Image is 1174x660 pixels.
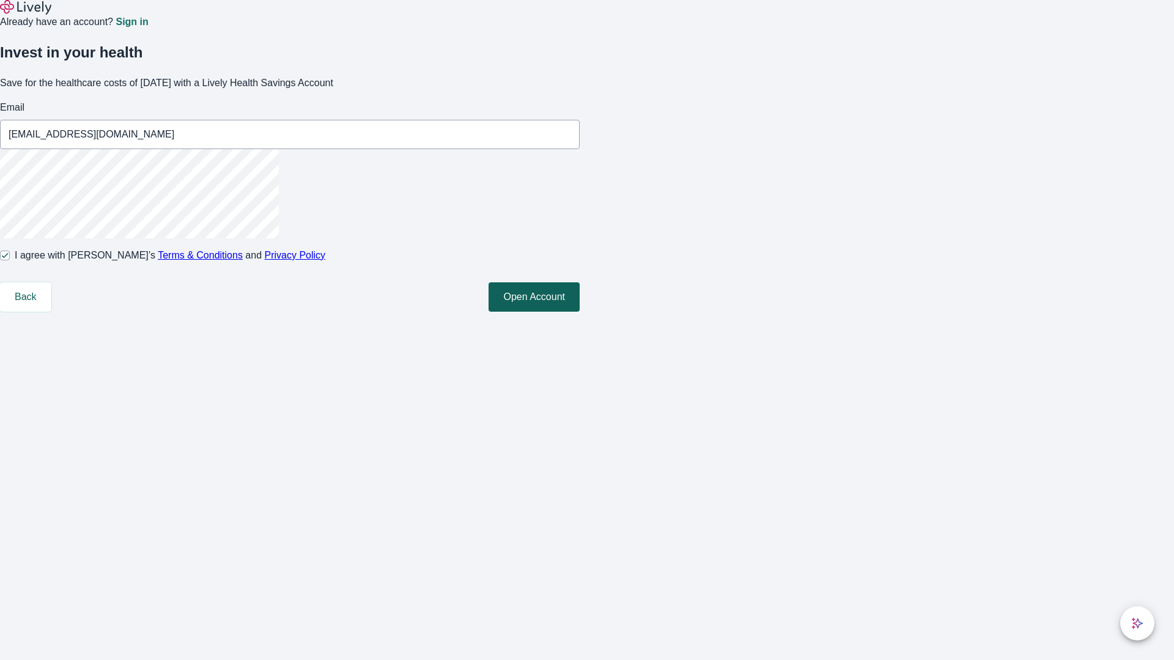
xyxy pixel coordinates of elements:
a: Privacy Policy [265,250,326,260]
a: Terms & Conditions [158,250,243,260]
a: Sign in [116,17,148,27]
button: Open Account [489,282,580,312]
button: chat [1120,606,1154,640]
svg: Lively AI Assistant [1131,617,1143,629]
span: I agree with [PERSON_NAME]’s and [15,248,325,263]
